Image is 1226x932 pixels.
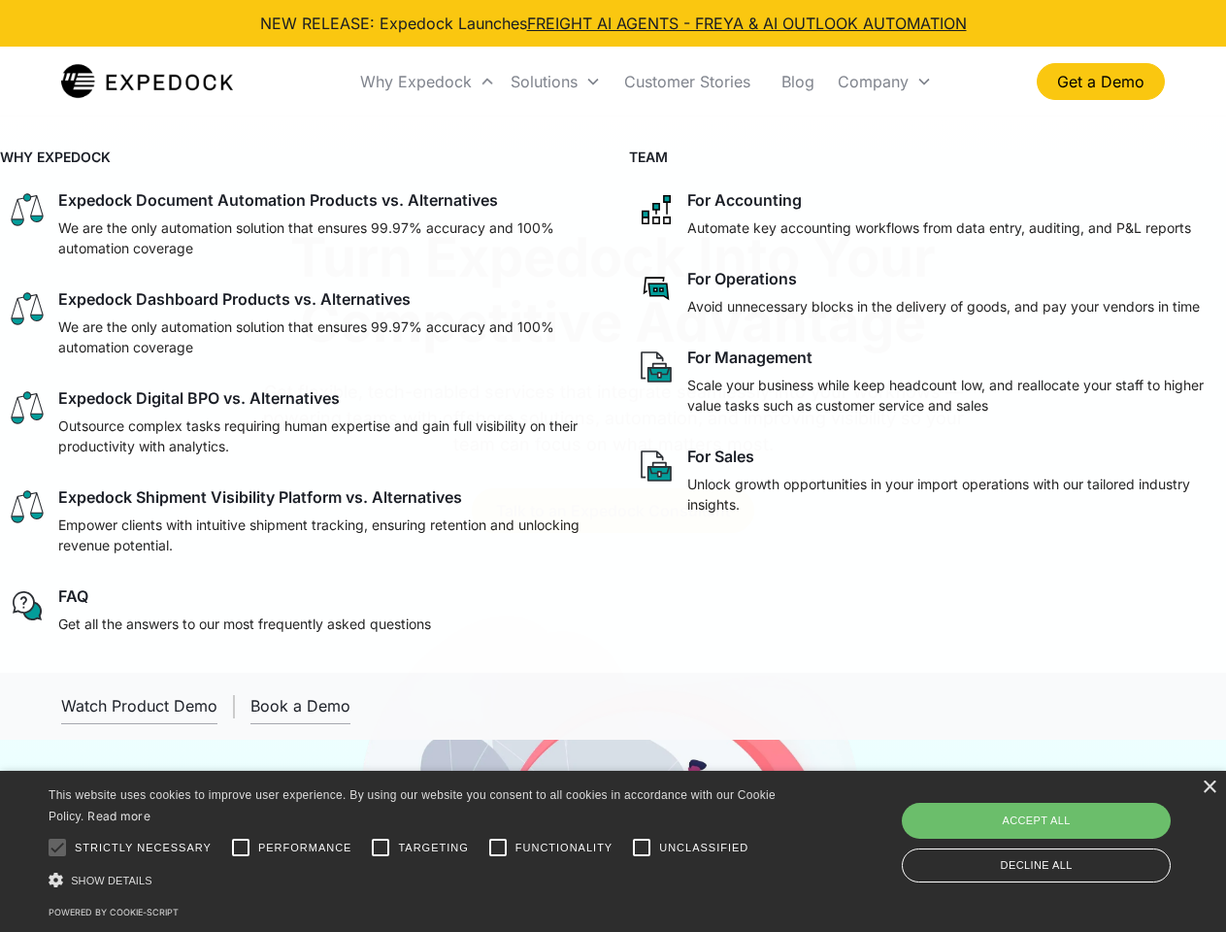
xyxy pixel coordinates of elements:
img: rectangular chat bubble icon [637,269,676,308]
div: Company [830,49,940,115]
img: scale icon [8,289,47,328]
a: home [61,62,233,101]
a: Book a Demo [250,688,350,724]
div: Solutions [503,49,609,115]
img: paper and bag icon [637,348,676,386]
div: Watch Product Demo [61,696,217,716]
span: Unclassified [659,840,748,856]
span: Performance [258,840,352,856]
span: Functionality [515,840,613,856]
p: Get all the answers to our most frequently asked questions [58,614,431,634]
div: Show details [49,870,782,890]
div: Expedock Dashboard Products vs. Alternatives [58,289,411,309]
div: Expedock Digital BPO vs. Alternatives [58,388,340,408]
div: NEW RELEASE: Expedock Launches [260,12,967,35]
div: For Sales [687,447,754,466]
a: open lightbox [61,688,217,724]
span: Targeting [398,840,468,856]
iframe: Chat Widget [903,722,1226,932]
img: network like icon [637,190,676,229]
p: We are the only automation solution that ensures 99.97% accuracy and 100% automation coverage [58,217,590,258]
p: Outsource complex tasks requiring human expertise and gain full visibility on their productivity ... [58,416,590,456]
div: For Management [687,348,812,367]
div: Why Expedock [352,49,503,115]
p: Unlock growth opportunities in your import operations with our tailored industry insights. [687,474,1219,515]
div: For Accounting [687,190,802,210]
span: Show details [71,875,152,886]
div: Solutions [511,72,578,91]
div: Expedock Shipment Visibility Platform vs. Alternatives [58,487,462,507]
span: Strictly necessary [75,840,212,856]
p: We are the only automation solution that ensures 99.97% accuracy and 100% automation coverage [58,316,590,357]
a: Customer Stories [609,49,766,115]
img: paper and bag icon [637,447,676,485]
span: This website uses cookies to improve user experience. By using our website you consent to all coo... [49,788,776,824]
p: Scale your business while keep headcount low, and reallocate your staff to higher value tasks suc... [687,375,1219,416]
a: FREIGHT AI AGENTS - FREYA & AI OUTLOOK AUTOMATION [527,14,967,33]
p: Empower clients with intuitive shipment tracking, ensuring retention and unlocking revenue potent... [58,515,590,555]
div: Why Expedock [360,72,472,91]
a: Read more [87,809,150,823]
img: Expedock Logo [61,62,233,101]
img: scale icon [8,388,47,427]
img: scale icon [8,190,47,229]
a: Get a Demo [1037,63,1165,100]
p: Automate key accounting workflows from data entry, auditing, and P&L reports [687,217,1191,238]
div: Company [838,72,909,91]
div: Book a Demo [250,696,350,716]
a: Blog [766,49,830,115]
div: FAQ [58,586,88,606]
div: Expedock Document Automation Products vs. Alternatives [58,190,498,210]
a: Powered by cookie-script [49,907,179,917]
img: scale icon [8,487,47,526]
div: For Operations [687,269,797,288]
p: Avoid unnecessary blocks in the delivery of goods, and pay your vendors in time [687,296,1200,316]
img: regular chat bubble icon [8,586,47,625]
